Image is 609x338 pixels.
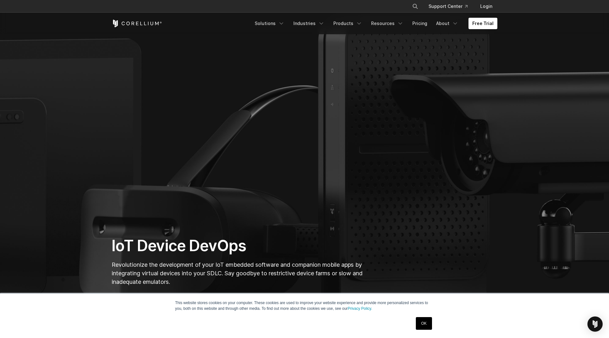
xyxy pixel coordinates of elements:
[112,236,364,255] h1: IoT Device DevOps
[409,18,431,29] a: Pricing
[367,18,407,29] a: Resources
[112,20,162,27] a: Corellium Home
[587,316,603,332] div: Open Intercom Messenger
[251,18,288,29] a: Solutions
[432,18,462,29] a: About
[416,317,432,330] a: OK
[348,306,372,311] a: Privacy Policy.
[112,261,363,285] span: Revolutionize the development of your IoT embedded software and companion mobile apps by integrat...
[290,18,328,29] a: Industries
[409,1,421,12] button: Search
[423,1,473,12] a: Support Center
[330,18,366,29] a: Products
[475,1,497,12] a: Login
[175,300,434,311] p: This website stores cookies on your computer. These cookies are used to improve your website expe...
[251,18,497,29] div: Navigation Menu
[468,18,497,29] a: Free Trial
[404,1,497,12] div: Navigation Menu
